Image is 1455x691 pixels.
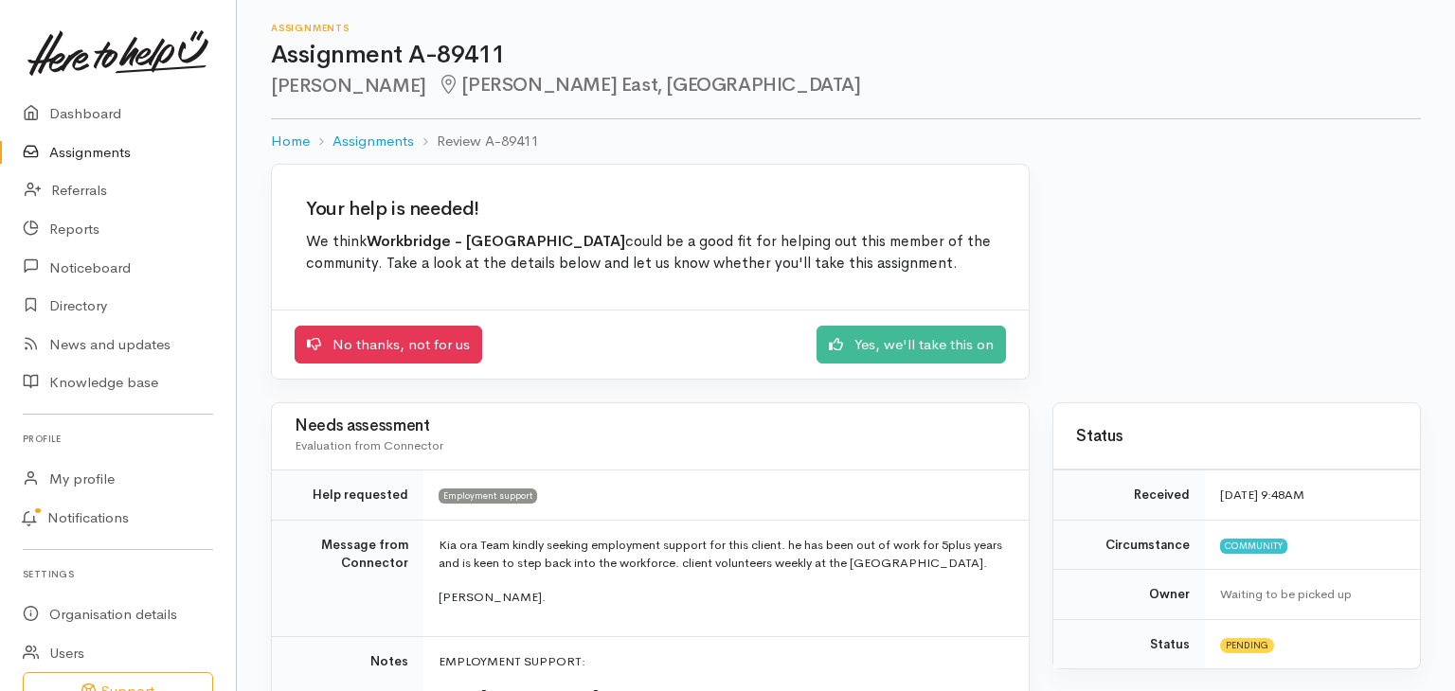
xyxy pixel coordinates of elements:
h2: [PERSON_NAME] [271,75,1421,97]
span: Evaluation from Connector [295,437,443,453]
p: EMPLOYMENT SUPPORT: [439,652,1006,671]
a: No thanks, not for us [295,326,482,364]
nav: breadcrumb [271,119,1421,164]
h2: Your help is needed! [306,199,995,220]
td: Help requested [272,470,423,521]
a: Home [271,131,310,152]
time: [DATE] 9:48AM [1220,487,1304,503]
span: Community [1220,539,1287,554]
p: [PERSON_NAME]. [439,588,1006,607]
td: Circumstance [1053,520,1205,570]
li: Review A-89411 [414,131,539,152]
h6: Settings [23,561,213,587]
h1: Assignment A-89411 [271,42,1421,69]
span: Pending [1220,638,1274,653]
h3: Needs assessment [295,417,1006,435]
td: Owner [1053,570,1205,620]
span: Employment support [439,488,537,504]
a: Yes, we'll take this on [817,326,1006,364]
span: [PERSON_NAME] East, [GEOGRAPHIC_DATA] [438,73,861,97]
a: Assignments [332,131,414,152]
h6: Assignments [271,23,1421,33]
h3: Status [1076,428,1397,446]
p: Kia ora Team kindly seeking employment support for this client. he has been out of work for 5plus... [439,536,1006,573]
td: Status [1053,619,1205,668]
div: Waiting to be picked up [1220,585,1397,604]
td: Message from Connector [272,520,423,637]
p: We think could be a good fit for helping out this member of the community. Take a look at the det... [306,231,995,275]
h6: Profile [23,426,213,452]
td: Received [1053,470,1205,521]
b: Workbridge - [GEOGRAPHIC_DATA] [367,232,625,251]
